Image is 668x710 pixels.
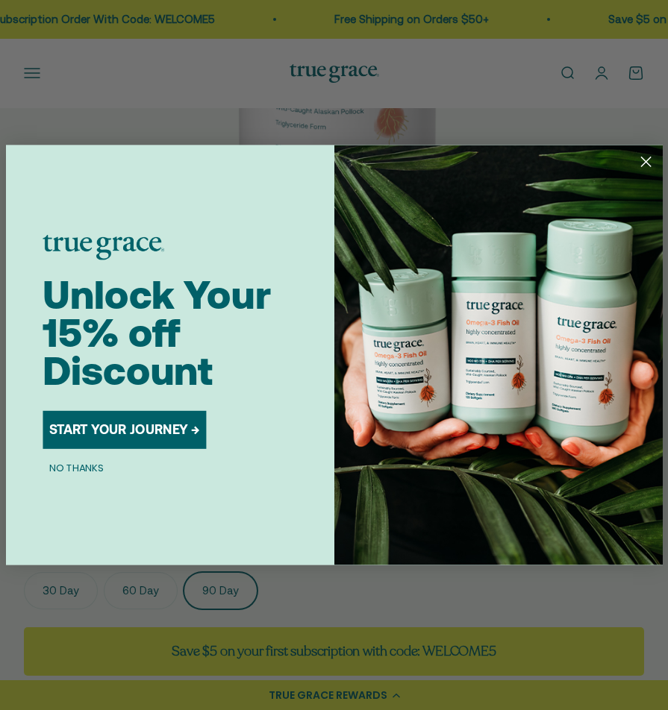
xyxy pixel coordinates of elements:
[43,459,110,475] button: NO THANKS
[43,235,164,260] img: logo placeholder
[43,271,270,393] span: Unlock Your 15% off Discount
[43,411,206,449] button: START YOUR JOURNEY →
[334,145,663,565] img: 098727d5-50f8-4f9b-9554-844bb8da1403.jpeg
[634,150,658,173] button: Close dialog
